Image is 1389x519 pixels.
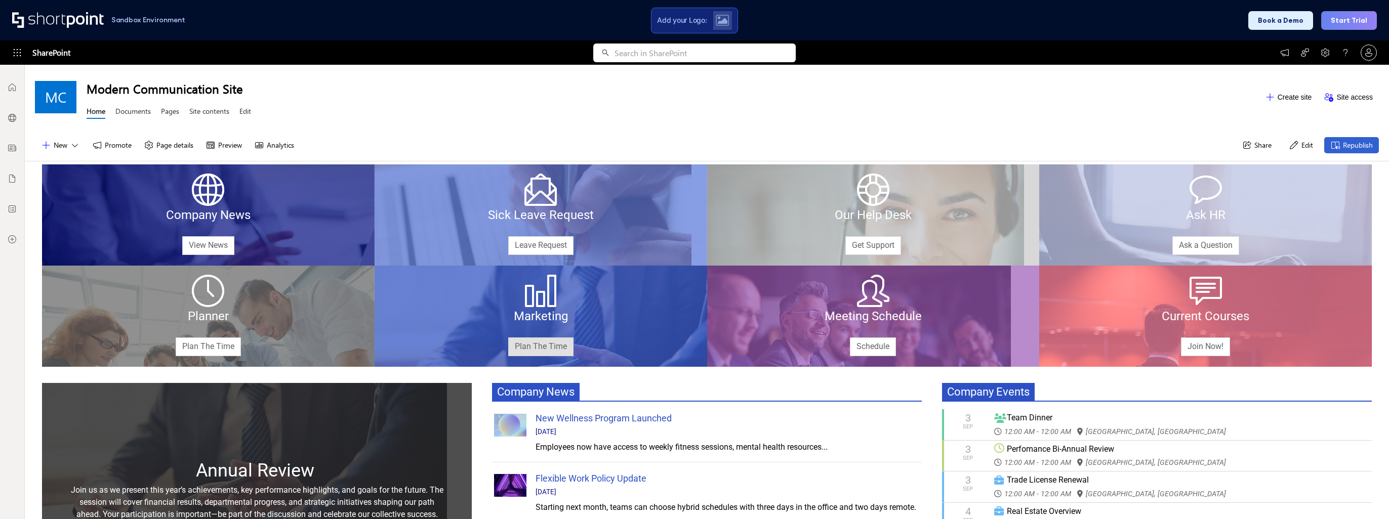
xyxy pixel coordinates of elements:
[963,444,973,455] div: 3
[188,309,229,323] span: Planner
[536,441,920,453] div: Employees now have access to weekly fitness sessions, mental health resources...
[536,411,920,425] div: New Wellness Program Launched
[536,487,920,497] div: [DATE]
[508,337,574,356] a: Plan The Time
[492,383,580,401] span: Company News
[942,474,1372,499] a: 3 Sep Trade License Renewal12:00 AM - 12:00 AM[GEOGRAPHIC_DATA], [GEOGRAPHIC_DATA]
[825,309,922,323] span: Meeting Schedule
[86,137,138,153] button: Promote
[942,412,1372,437] a: 3 Sep Team Dinner12:00 AM - 12:00 AM[GEOGRAPHIC_DATA], [GEOGRAPHIC_DATA]
[1236,137,1278,153] button: Share
[45,89,66,105] span: MC
[994,443,1365,455] div: Perfomance Bi-Annual Review
[115,106,151,119] a: Documents
[536,501,920,513] div: Starting next month, teams can choose hybrid schedules with three days in the office and two days...
[182,236,234,255] a: View News
[488,208,594,222] span: Sick Leave Request
[1077,456,1232,468] span: [GEOGRAPHIC_DATA], [GEOGRAPHIC_DATA]
[1324,137,1379,153] button: Republish
[189,106,229,119] a: Site contents
[1283,137,1319,153] button: Edit
[942,443,1372,468] a: 3 Sep Perfomance Bi-Annual Review12:00 AM - 12:00 AM[GEOGRAPHIC_DATA], [GEOGRAPHIC_DATA]
[963,412,973,423] div: 3
[138,137,199,153] button: Page details
[176,337,241,356] a: Plan The Time
[994,474,1365,486] div: Trade License Renewal
[994,412,1365,424] div: Team Dinner
[994,488,1077,500] span: 12:00 AM - 12:00 AM
[1248,11,1313,30] button: Book a Demo
[1162,309,1249,323] span: Current Courses
[161,106,179,119] a: Pages
[1172,236,1239,255] a: Ask a Question
[199,137,248,153] button: Preview
[536,471,920,485] div: Flexible Work Policy Update
[835,208,912,222] span: Our Help Desk
[1259,89,1318,105] button: Create site
[71,485,443,519] span: Join us as we present this year’s achievements, key performance highlights, and goals for the fut...
[1077,488,1232,500] span: [GEOGRAPHIC_DATA], [GEOGRAPHIC_DATA]
[536,426,920,437] div: [DATE]
[716,15,729,26] img: Upload logo
[1186,208,1225,222] span: Ask HR
[514,309,568,323] span: Marketing
[1338,470,1389,519] iframe: Chat Widget
[87,80,1259,97] h1: Modern Communication Site
[508,236,574,255] a: Leave Request
[657,16,707,25] span: Add your Logo:
[845,236,901,255] a: Get Support
[166,208,251,222] span: Company News
[1321,11,1377,30] button: Start Trial
[87,106,105,119] a: Home
[32,40,70,65] span: SharePoint
[850,337,896,356] a: Schedule
[963,474,973,486] div: 3
[35,137,86,153] button: New
[1181,337,1230,356] a: Join Now!
[994,456,1077,468] span: 12:00 AM - 12:00 AM
[963,455,973,461] div: Sep
[963,423,973,430] div: Sep
[942,383,1035,401] span: Company Events
[248,137,300,153] button: Analytics
[1338,470,1389,519] div: Chatwidget
[963,486,973,492] div: Sep
[196,460,314,481] span: Annual Review
[994,505,1365,517] div: Real Estate Overview
[1077,425,1232,438] span: [GEOGRAPHIC_DATA], [GEOGRAPHIC_DATA]
[963,506,973,517] div: 4
[239,106,251,119] a: Edit
[615,44,796,62] input: Search in SharePoint
[111,17,185,23] h1: Sandbox Environment
[994,425,1077,438] span: 12:00 AM - 12:00 AM
[1318,89,1379,105] button: Site access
